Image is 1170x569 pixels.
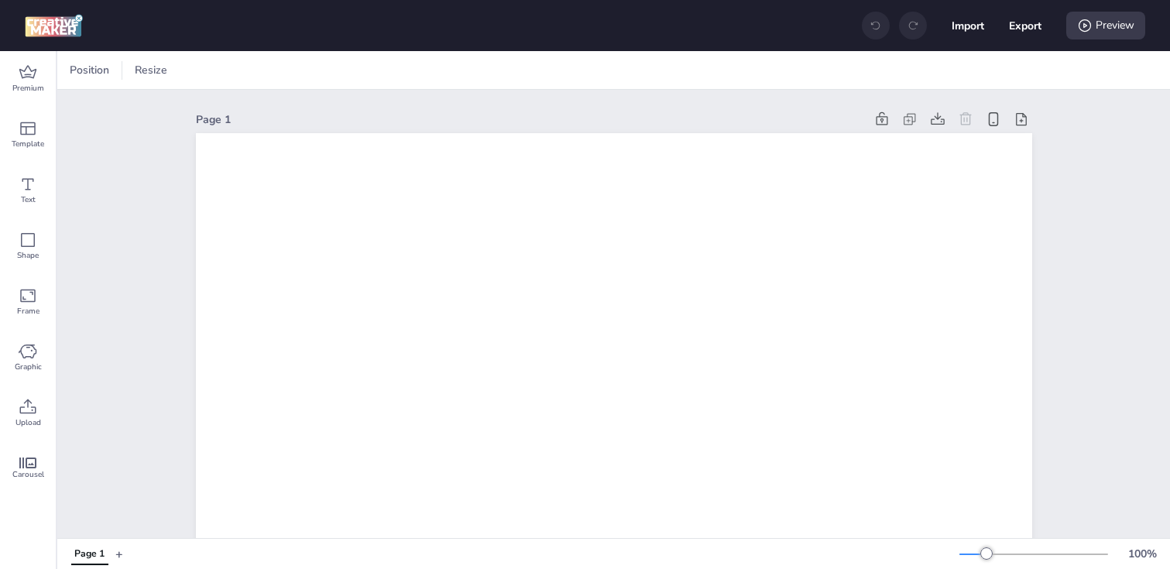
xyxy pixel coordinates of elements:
span: Carousel [12,468,44,481]
span: Position [67,62,112,78]
div: Page 1 [196,111,865,128]
span: Shape [17,249,39,262]
button: + [115,540,123,567]
div: Preview [1066,12,1145,39]
div: Tabs [63,540,115,567]
span: Resize [132,62,170,78]
span: Frame [17,305,39,317]
button: Export [1009,9,1041,42]
span: Template [12,138,44,150]
div: Page 1 [74,547,105,561]
div: 100 % [1124,546,1161,562]
span: Text [21,194,36,206]
img: logo Creative Maker [25,14,83,37]
span: Upload [15,416,41,429]
button: Import [952,9,984,42]
span: Premium [12,82,44,94]
span: Graphic [15,361,42,373]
